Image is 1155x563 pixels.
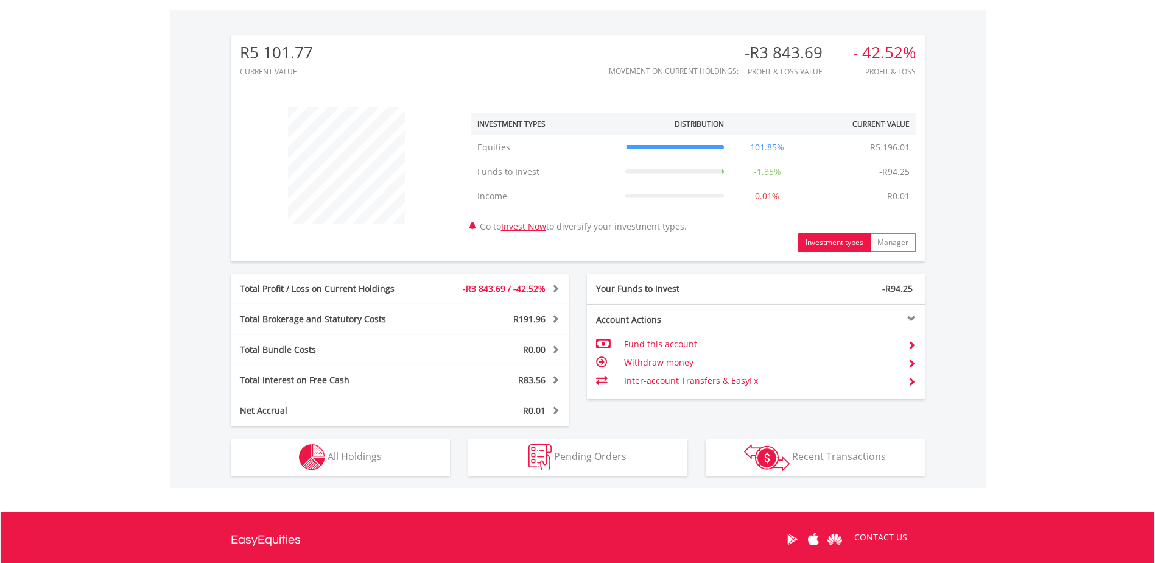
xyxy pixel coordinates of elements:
td: Fund this account [624,335,897,353]
span: -R94.25 [882,283,913,294]
span: -R3 843.69 / -42.52% [463,283,546,294]
div: Total Profit / Loss on Current Holdings [231,283,428,295]
span: Pending Orders [554,450,627,463]
div: Total Brokerage and Statutory Costs [231,313,428,325]
td: 0.01% [730,184,804,208]
td: -R94.25 [873,160,916,184]
div: Total Bundle Costs [231,344,428,356]
div: Movement on Current Holdings: [609,67,739,75]
button: Pending Orders [468,439,687,476]
button: Recent Transactions [706,439,925,476]
td: Equities [471,135,619,160]
th: Investment Types [471,113,619,135]
span: Recent Transactions [792,450,886,463]
span: R0.01 [523,405,546,416]
img: pending_instructions-wht.png [528,444,552,470]
a: Apple [803,520,824,558]
a: Google Play [782,520,803,558]
div: Total Interest on Free Cash [231,374,428,386]
div: - 42.52% [853,44,916,62]
div: Profit & Loss Value [745,68,838,76]
td: Funds to Invest [471,160,619,184]
a: CONTACT US [846,520,916,554]
div: CURRENT VALUE [240,68,313,76]
a: Huawei [824,520,846,558]
a: Invest Now [501,221,546,232]
div: Account Actions [587,314,756,326]
span: R83.56 [518,374,546,386]
div: R5 101.77 [240,44,313,62]
div: -R3 843.69 [745,44,838,62]
img: transactions-zar-wht.png [744,444,790,471]
td: Income [471,184,619,208]
button: All Holdings [231,439,450,476]
button: Manager [870,233,916,252]
div: Profit & Loss [853,68,916,76]
button: Investment types [798,233,871,252]
td: 101.85% [730,135,804,160]
td: R5 196.01 [864,135,916,160]
td: Inter-account Transfers & EasyFx [624,372,897,390]
div: Distribution [675,119,724,129]
img: holdings-wht.png [299,444,325,470]
td: Withdraw money [624,353,897,372]
div: Go to to diversify your investment types. [462,101,925,252]
div: Net Accrual [231,405,428,417]
th: Current Value [804,113,916,135]
span: All Holdings [328,450,382,463]
span: R191.96 [513,313,546,325]
td: R0.01 [881,184,916,208]
span: R0.00 [523,344,546,355]
div: Your Funds to Invest [587,283,756,295]
td: -1.85% [730,160,804,184]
